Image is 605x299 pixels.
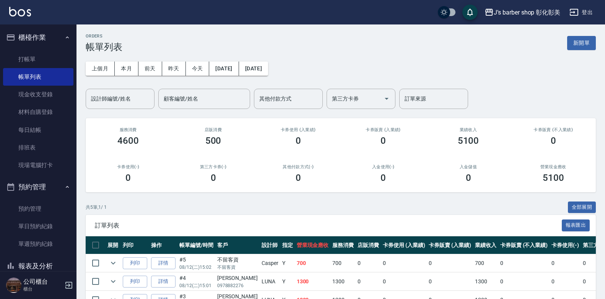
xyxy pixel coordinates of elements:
[217,274,258,282] div: [PERSON_NAME]
[280,236,295,254] th: 指定
[473,254,498,272] td: 700
[217,264,258,271] p: 不留客資
[23,286,62,292] p: 櫃台
[95,127,161,132] h3: 服務消費
[562,219,590,231] button: 報表匯出
[427,236,473,254] th: 卡券販賣 (入業績)
[217,256,258,264] div: 不留客資
[3,235,73,253] a: 單週預約紀錄
[568,201,596,213] button: 全部展開
[107,257,119,269] button: expand row
[280,254,295,272] td: Y
[550,254,581,272] td: 0
[356,254,381,272] td: 0
[3,139,73,156] a: 排班表
[543,172,564,183] h3: 5100
[330,273,356,291] td: 1300
[209,62,239,76] button: [DATE]
[567,39,596,46] a: 新開單
[123,276,147,288] button: 列印
[498,236,550,254] th: 卡券販賣 (不入業績)
[458,135,479,146] h3: 5100
[121,236,149,254] th: 列印
[151,257,176,269] a: 詳情
[86,204,107,211] p: 共 5 筆, 1 / 1
[462,5,478,20] button: save
[498,254,550,272] td: 0
[217,282,258,289] p: 0978882276
[296,135,301,146] h3: 0
[205,135,221,146] h3: 500
[520,164,587,169] h2: 營業現金應收
[481,5,563,20] button: J’s barber shop 彰化彰美
[427,254,473,272] td: 0
[117,135,139,146] h3: 4600
[381,172,386,183] h3: 0
[473,273,498,291] td: 1300
[9,7,31,16] img: Logo
[211,172,216,183] h3: 0
[381,236,427,254] th: 卡券使用 (入業績)
[86,34,122,39] h2: ORDERS
[427,273,473,291] td: 0
[260,273,280,291] td: LUNA
[260,254,280,272] td: Casper
[106,236,121,254] th: 展開
[381,135,386,146] h3: 0
[550,273,581,291] td: 0
[350,164,416,169] h2: 入金使用(-)
[162,62,186,76] button: 昨天
[3,103,73,121] a: 材料自購登錄
[550,236,581,254] th: 卡券使用(-)
[265,127,332,132] h2: 卡券使用 (入業績)
[138,62,162,76] button: 前天
[265,164,332,169] h2: 其他付款方式(-)
[239,62,268,76] button: [DATE]
[3,50,73,68] a: 打帳單
[149,236,177,254] th: 操作
[3,177,73,197] button: 預約管理
[356,236,381,254] th: 店販消費
[296,172,301,183] h3: 0
[23,278,62,286] h5: 公司櫃台
[186,62,210,76] button: 今天
[3,156,73,174] a: 現場電腦打卡
[295,273,331,291] td: 1300
[3,200,73,218] a: 預約管理
[115,62,138,76] button: 本月
[562,221,590,229] a: 報表匯出
[179,282,213,289] p: 08/12 (二) 15:01
[3,121,73,139] a: 每日結帳
[520,127,587,132] h2: 卡券販賣 (不入業績)
[3,28,73,47] button: 櫃檯作業
[295,254,331,272] td: 700
[125,172,131,183] h3: 0
[3,68,73,86] a: 帳單列表
[3,218,73,235] a: 單日預約紀錄
[3,256,73,276] button: 報表及分析
[180,127,246,132] h2: 店販消費
[280,273,295,291] td: Y
[566,5,596,19] button: 登出
[473,236,498,254] th: 業績收入
[381,254,427,272] td: 0
[466,172,471,183] h3: 0
[567,36,596,50] button: 新開單
[494,8,560,17] div: J’s barber shop 彰化彰美
[551,135,556,146] h3: 0
[295,236,331,254] th: 營業現金應收
[151,276,176,288] a: 詳情
[86,62,115,76] button: 上個月
[498,273,550,291] td: 0
[107,276,119,287] button: expand row
[6,278,21,293] img: Person
[95,164,161,169] h2: 卡券使用(-)
[356,273,381,291] td: 0
[179,264,213,271] p: 08/12 (二) 15:02
[3,86,73,103] a: 現金收支登錄
[330,254,356,272] td: 700
[177,273,215,291] td: #4
[123,257,147,269] button: 列印
[180,164,246,169] h2: 第三方卡券(-)
[435,164,501,169] h2: 入金儲值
